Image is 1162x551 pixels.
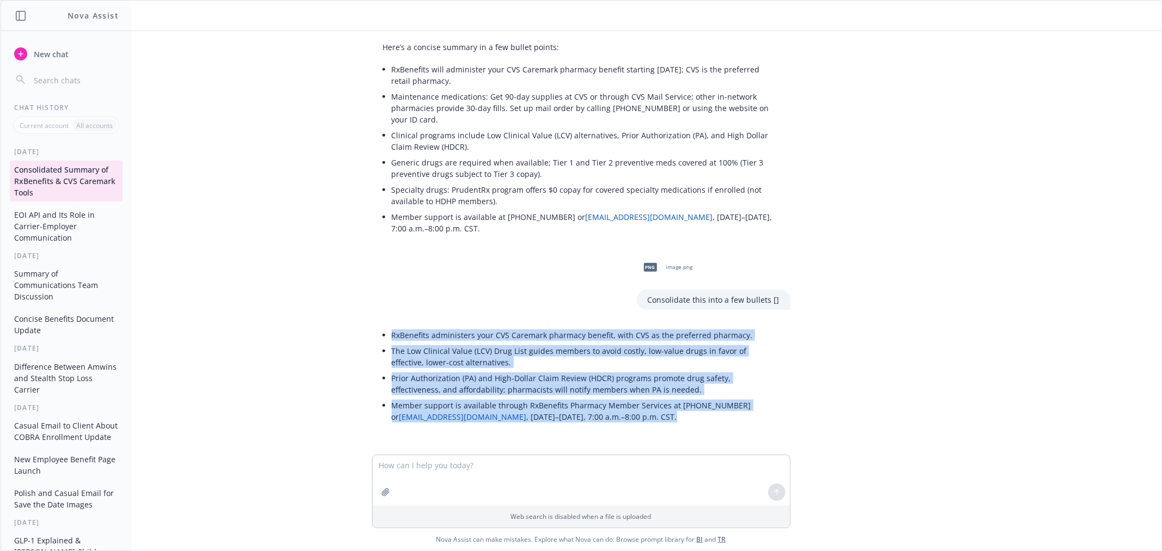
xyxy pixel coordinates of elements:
[10,358,123,399] button: Difference Between Amwins and Stealth Stop Loss Carrier
[1,251,131,260] div: [DATE]
[68,10,119,21] h1: Nova Assist
[392,397,780,425] li: Member support is available through RxBenefits Pharmacy Member Services at [PHONE_NUMBER] or , [D...
[10,450,123,480] button: New Employee Benefit Page Launch
[648,294,780,305] p: Consolidate this into a few bullets []
[1,147,131,156] div: [DATE]
[383,41,780,53] p: Here’s a concise summary in a few bullet points:
[76,121,113,130] p: All accounts
[1,403,131,412] div: [DATE]
[379,512,783,521] p: Web search is disabled when a file is uploaded
[392,370,780,397] li: Prior Authorization (PA) and High-Dollar Claim Review (HDCR) programs promote drug safety, effect...
[697,535,703,544] a: BI
[10,417,123,446] button: Casual Email to Client About COBRA Enrollment Update
[644,263,657,271] span: png
[392,182,780,209] li: Specialty drugs: PrudentRx program offers $0 copay for covered specialty medications if enrolled ...
[392,343,780,370] li: The Low Clinical Value (LCV) Drug List guides members to avoid costly, low-value drugs in favor o...
[392,155,780,182] li: Generic drugs are required when available; Tier 1 and Tier 2 preventive meds covered at 100% (Tie...
[392,209,780,236] li: Member support is available at [PHONE_NUMBER] or , [DATE]–[DATE], 7:00 a.m.–8:00 p.m. CST.
[1,518,131,527] div: [DATE]
[20,121,69,130] p: Current account
[10,206,123,247] button: EOI API and Its Role in Carrier-Employer Communication
[392,62,780,89] li: RxBenefits will administer your CVS Caremark pharmacy benefit starting [DATE]; CVS is the preferr...
[32,72,118,88] input: Search chats
[586,212,713,222] a: [EMAIL_ADDRESS][DOMAIN_NAME]
[392,127,780,155] li: Clinical programs include Low Clinical Value (LCV) alternatives, Prior Authorization (PA), and Hi...
[1,103,131,112] div: Chat History
[637,254,695,281] div: pngimage.png
[10,161,123,201] button: Consolidated Summary of RxBenefits & CVS Caremark Tools
[666,264,693,271] span: image.png
[1,344,131,353] div: [DATE]
[392,89,780,127] li: Maintenance medications: Get 90-day supplies at CVS or through CVS Mail Service; other in-network...
[10,44,123,64] button: New chat
[718,535,726,544] a: TR
[392,327,780,343] li: RxBenefits administers your CVS Caremark pharmacy benefit, with CVS as the preferred pharmacy.
[10,265,123,305] button: Summary of Communications Team Discussion
[399,412,527,422] a: [EMAIL_ADDRESS][DOMAIN_NAME]
[5,528,1157,550] span: Nova Assist can make mistakes. Explore what Nova can do: Browse prompt library for and
[32,48,69,60] span: New chat
[10,310,123,339] button: Concise Benefits Document Update
[10,484,123,513] button: Polish and Casual Email for Save the Date Images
